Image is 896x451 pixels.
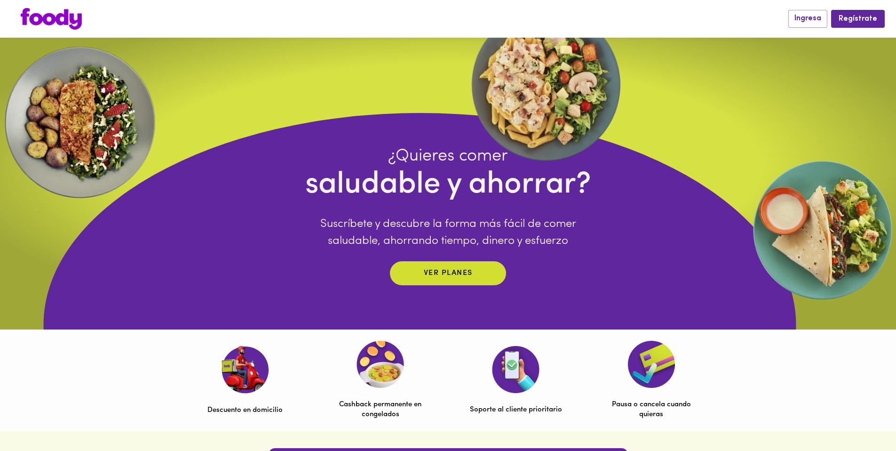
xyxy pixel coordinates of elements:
h4: saludable y ahorrar? [305,167,591,204]
img: logo.png [21,8,82,30]
img: Cashback permanente en congelados [357,341,404,388]
button: Ver planes [390,261,506,285]
p: Cashback permanente en congelados [334,400,427,420]
span: Ingresa [794,14,821,23]
img: ellipse.webp [466,5,626,165]
img: EllipseRigth.webp [749,157,896,304]
h4: ¿Quieres comer [305,146,591,167]
p: Soporte al cliente prioritario [470,405,562,415]
button: Ingresa [788,10,827,27]
p: Suscríbete y descubre la forma más fácil de comer saludable, ahorrando tiempo, dinero y esfuerzo [305,216,591,250]
iframe: Messagebird Livechat Widget [841,396,887,442]
img: Pausa o cancela cuando quieras [628,341,675,388]
button: Regístrate [831,10,885,27]
img: Descuento en domicilio [221,346,269,394]
p: Pausa o cancela cuando quieras [605,400,698,420]
span: Regístrate [839,15,877,24]
p: Ver planes [424,268,473,279]
p: Descuento en domicilio [207,405,283,415]
img: Soporte al cliente prioritario [492,346,539,393]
